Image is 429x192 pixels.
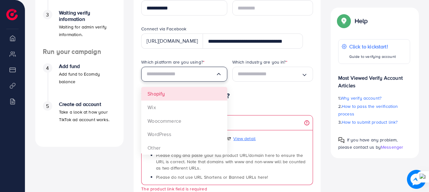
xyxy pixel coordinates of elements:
p: Help [355,17,368,25]
div: Search for option [141,67,227,82]
h4: Create ad account [59,101,116,107]
img: Popup guide [338,137,345,143]
li: Other [141,141,227,155]
div: Search for option [232,67,313,82]
div: [URL][DOMAIN_NAME] [141,34,203,49]
input: Search for option [238,69,301,79]
img: logo [6,9,18,20]
span: 3 [46,11,49,18]
li: Add fund [35,63,124,101]
h4: Run your campaign [35,48,124,56]
span: How to pass the verification process [338,103,398,117]
span: View detail [233,135,256,142]
label: Which industry are you in? [232,59,287,65]
li: Wix [141,101,227,114]
img: image [407,170,426,189]
h4: Waiting verify information [59,10,116,22]
li: Shopify [141,87,227,101]
label: Connect via Facebook [141,26,186,32]
p: Take a look at how your TikTok ad account works. [59,108,116,123]
li: Woocommerce [141,114,227,128]
p: Waiting for admin verify information. [59,23,116,38]
p: Click to kickstart! [349,43,396,50]
img: Popup guide [338,15,350,27]
input: Search for option [147,69,215,79]
li: WordPress [141,127,227,141]
span: Please do not use URL Shortens or Banned URLs here! [156,174,268,180]
h4: Which product you’re selling? [141,92,313,100]
li: Create ad account [35,101,124,139]
p: Add fund to Ecomdy balance [59,70,116,85]
span: If you have any problem, please contact us by [338,137,398,150]
p: Most Viewed Verify Account Articles [338,69,410,89]
small: The product link field is required [141,186,207,192]
p: 2. [338,102,410,118]
span: 5 [46,102,49,110]
p: 1. [338,94,410,102]
span: Messenger [381,144,403,150]
span: 4 [46,65,49,72]
label: Which platform are you using? [141,59,205,65]
span: Please copy and paste your full product URL/domain here to ensure the URL is correct. Note that d... [156,152,305,171]
span: How to submit product link? [342,119,397,125]
p: Guide to verifying account [349,53,396,60]
h4: Add fund [59,63,116,69]
span: Why verify account? [340,95,381,101]
li: Waiting verify information [35,10,124,48]
p: 3. [338,118,410,126]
